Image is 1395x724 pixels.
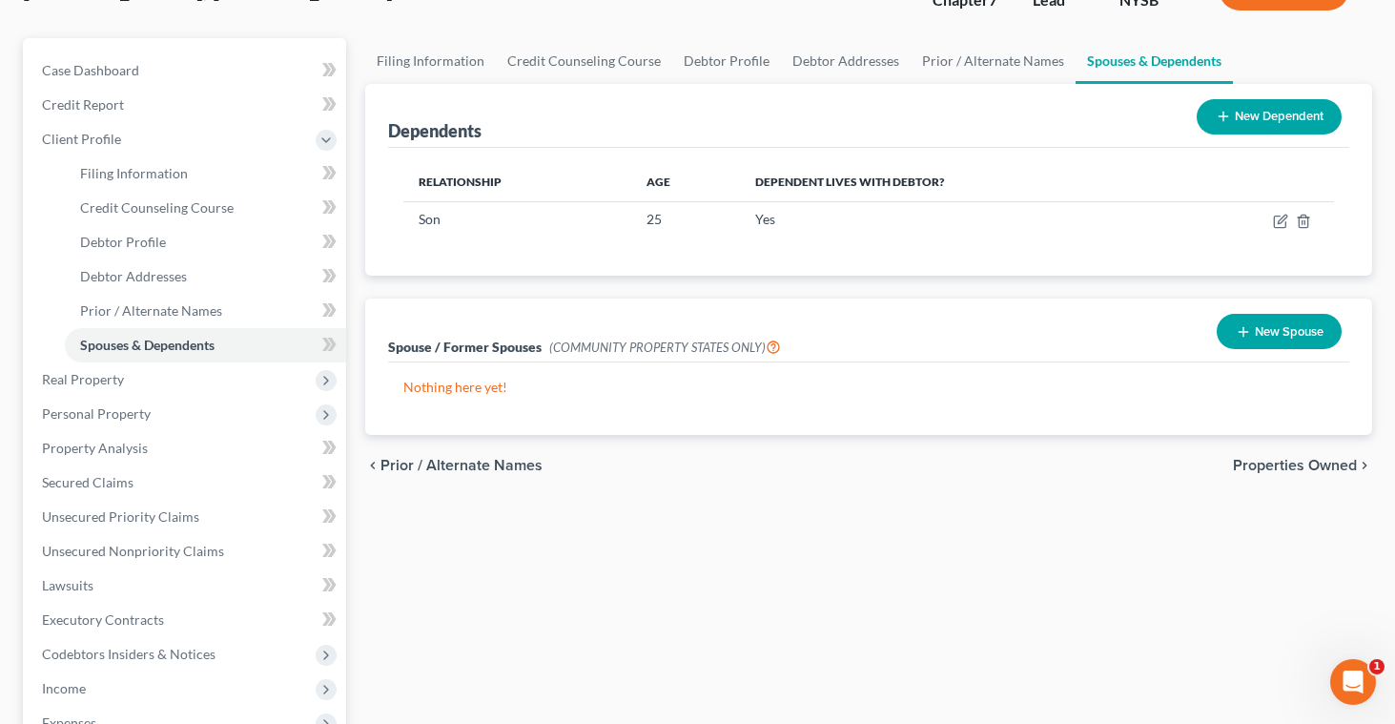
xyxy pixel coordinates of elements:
[65,225,346,259] a: Debtor Profile
[27,465,346,500] a: Secured Claims
[65,328,346,362] a: Spouses & Dependents
[1233,458,1357,473] span: Properties Owned
[42,543,224,559] span: Unsecured Nonpriority Claims
[365,38,496,84] a: Filing Information
[80,234,166,250] span: Debtor Profile
[80,302,222,319] span: Prior / Alternate Names
[388,119,482,142] div: Dependents
[42,371,124,387] span: Real Property
[42,440,148,456] span: Property Analysis
[27,603,346,637] a: Executory Contracts
[27,88,346,122] a: Credit Report
[365,458,543,473] button: chevron_left Prior / Alternate Names
[27,53,346,88] a: Case Dashboard
[1233,458,1372,473] button: Properties Owned chevron_right
[27,534,346,569] a: Unsecured Nonpriority Claims
[80,199,234,216] span: Credit Counseling Course
[631,201,740,238] td: 25
[65,191,346,225] a: Credit Counseling Course
[65,294,346,328] a: Prior / Alternate Names
[42,646,215,662] span: Codebtors Insiders & Notices
[42,62,139,78] span: Case Dashboard
[27,569,346,603] a: Lawsuits
[42,474,133,490] span: Secured Claims
[403,201,631,238] td: Son
[80,268,187,284] span: Debtor Addresses
[42,405,151,422] span: Personal Property
[27,500,346,534] a: Unsecured Priority Claims
[631,163,740,201] th: Age
[365,458,380,473] i: chevron_left
[27,431,346,465] a: Property Analysis
[1369,659,1385,674] span: 1
[1330,659,1376,705] iframe: Intercom live chat
[911,38,1076,84] a: Prior / Alternate Names
[781,38,911,84] a: Debtor Addresses
[403,378,1334,397] p: Nothing here yet!
[65,259,346,294] a: Debtor Addresses
[388,339,542,355] span: Spouse / Former Spouses
[80,337,215,353] span: Spouses & Dependents
[1076,38,1233,84] a: Spouses & Dependents
[1357,458,1372,473] i: chevron_right
[740,201,1180,238] td: Yes
[403,163,631,201] th: Relationship
[42,96,124,113] span: Credit Report
[1197,99,1342,134] button: New Dependent
[42,611,164,628] span: Executory Contracts
[42,131,121,147] span: Client Profile
[1217,314,1342,349] button: New Spouse
[672,38,781,84] a: Debtor Profile
[42,577,93,593] span: Lawsuits
[80,165,188,181] span: Filing Information
[65,156,346,191] a: Filing Information
[496,38,672,84] a: Credit Counseling Course
[380,458,543,473] span: Prior / Alternate Names
[740,163,1180,201] th: Dependent lives with debtor?
[549,340,781,355] span: (COMMUNITY PROPERTY STATES ONLY)
[42,508,199,525] span: Unsecured Priority Claims
[42,680,86,696] span: Income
